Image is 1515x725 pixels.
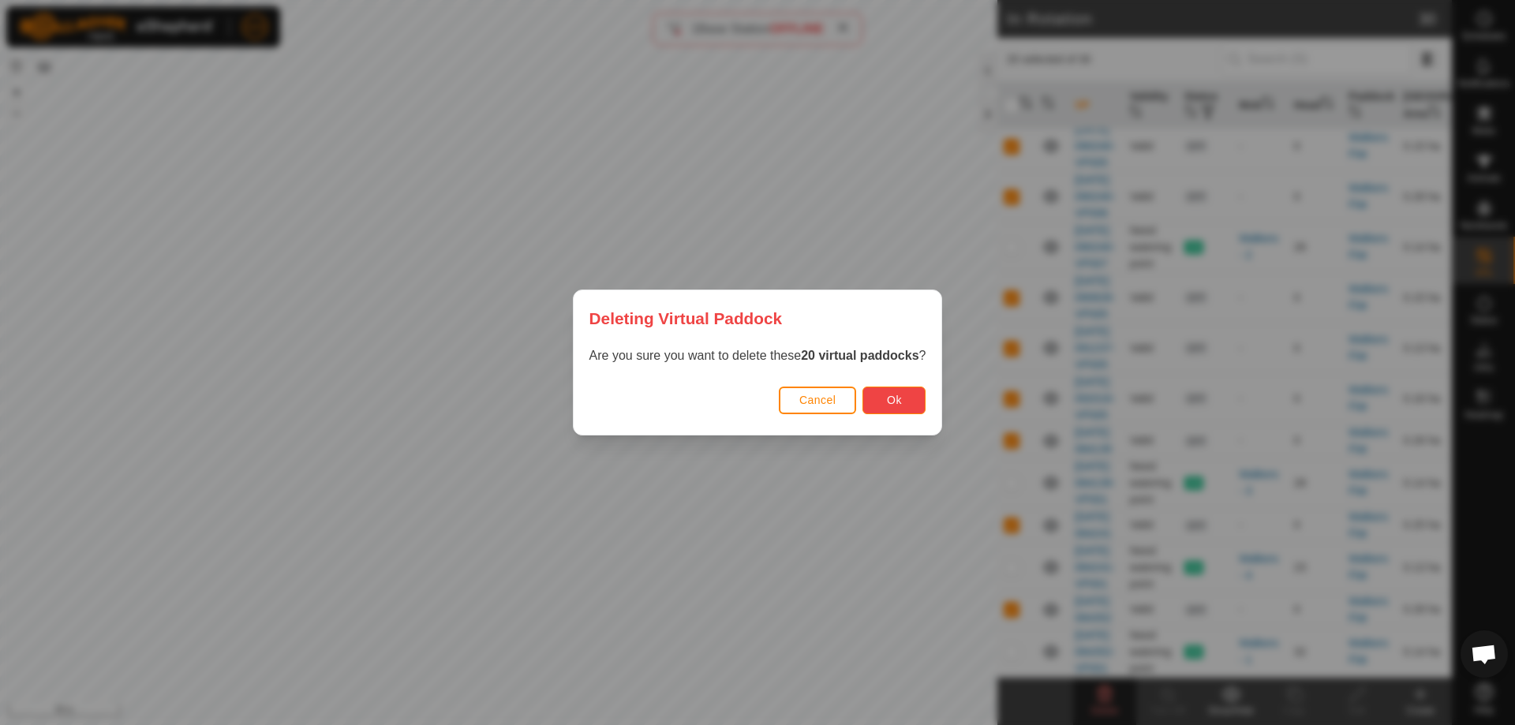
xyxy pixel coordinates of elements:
[589,349,926,362] span: Are you sure you want to delete these ?
[779,387,857,414] button: Cancel
[862,387,926,414] button: Ok
[1461,630,1508,678] a: Open chat
[799,394,836,406] span: Cancel
[887,394,902,406] span: Ok
[801,349,918,362] strong: 20 virtual paddocks
[589,306,783,331] span: Deleting Virtual Paddock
